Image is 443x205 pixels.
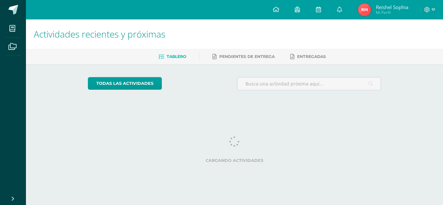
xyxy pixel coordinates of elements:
a: Entregadas [290,51,326,62]
span: Tablero [167,54,186,59]
span: Mi Perfil [376,10,408,15]
img: 0b318f98f042d2ed662520fecf106ed1.png [358,3,371,16]
span: Pendientes de entrega [219,54,275,59]
input: Busca una actividad próxima aquí... [237,77,381,90]
a: Tablero [159,51,186,62]
label: Cargando actividades [88,158,381,163]
span: Actividades recientes y próximas [34,28,165,40]
a: Pendientes de entrega [212,51,275,62]
a: todas las Actividades [88,77,162,90]
span: Reishel Sophia [376,4,408,10]
span: Entregadas [297,54,326,59]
